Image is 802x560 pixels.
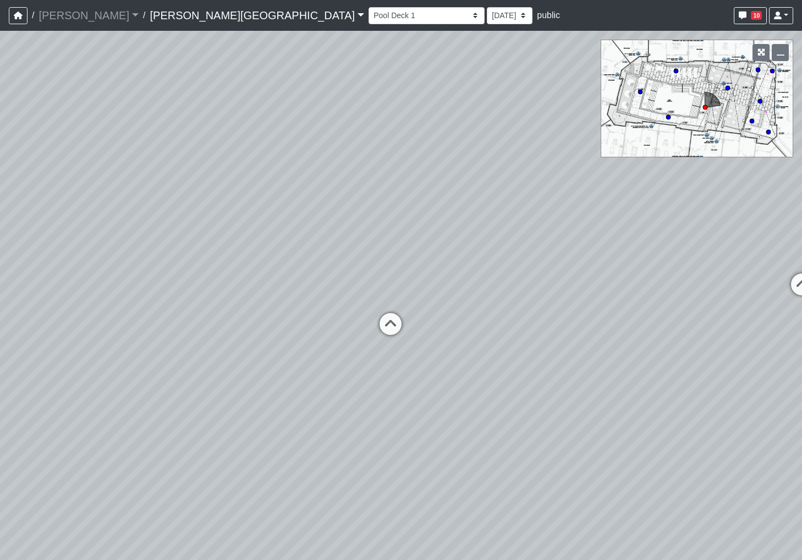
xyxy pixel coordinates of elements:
iframe: Ybug feedback widget [8,538,73,560]
span: / [28,4,39,26]
a: [PERSON_NAME][GEOGRAPHIC_DATA] [150,4,364,26]
a: [PERSON_NAME] [39,4,139,26]
span: / [139,4,150,26]
button: 10 [734,7,767,24]
span: 10 [751,11,762,20]
span: public [537,10,560,20]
